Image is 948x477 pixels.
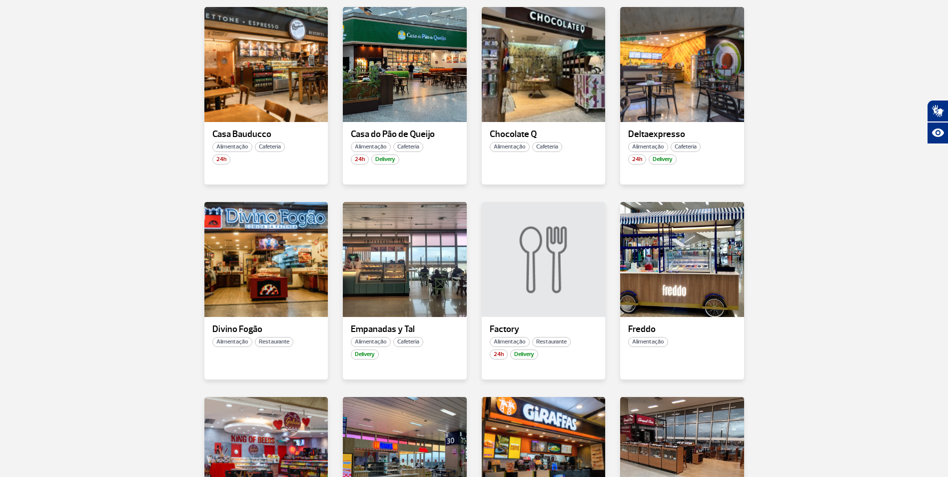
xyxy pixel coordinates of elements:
span: Alimentação [212,142,252,152]
span: Cafeteria [393,142,423,152]
span: 24h [212,154,230,164]
span: Restaurante [255,337,293,347]
span: Delivery [510,349,538,359]
p: Empanadas y Tal [351,324,459,334]
p: Freddo [628,324,736,334]
span: 24h [351,154,369,164]
span: Alimentação [351,142,391,152]
p: Casa do Pão de Queijo [351,129,459,139]
button: Abrir tradutor de língua de sinais. [927,100,948,122]
span: Cafeteria [671,142,701,152]
span: Alimentação [628,142,668,152]
span: Alimentação [490,142,530,152]
div: Plugin de acessibilidade da Hand Talk. [927,100,948,144]
button: Abrir recursos assistivos. [927,122,948,144]
p: Divino Fogão [212,324,320,334]
span: Delivery [649,154,677,164]
span: Delivery [351,349,379,359]
span: Cafeteria [393,337,423,347]
span: Alimentação [490,337,530,347]
span: Alimentação [212,337,252,347]
p: Factory [490,324,598,334]
p: Deltaexpresso [628,129,736,139]
span: 24h [490,349,508,359]
span: Cafeteria [532,142,562,152]
span: Alimentação [351,337,391,347]
p: Chocolate Q [490,129,598,139]
p: Casa Bauducco [212,129,320,139]
span: Alimentação [628,337,668,347]
span: Delivery [371,154,399,164]
span: 24h [628,154,646,164]
span: Restaurante [532,337,571,347]
span: Cafeteria [255,142,285,152]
